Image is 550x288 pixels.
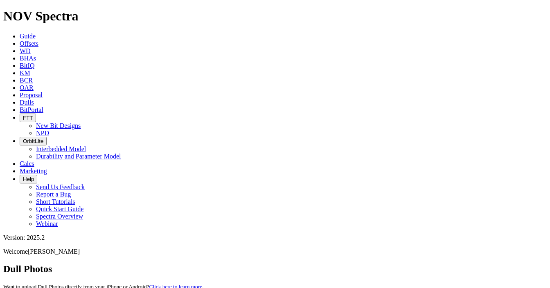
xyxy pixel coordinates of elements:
a: Send Us Feedback [36,183,85,190]
span: FTT [23,115,33,121]
a: BitPortal [20,106,43,113]
a: Offsets [20,40,38,47]
button: OrbitLite [20,137,47,145]
a: WD [20,47,31,54]
a: BHAs [20,55,36,62]
div: Version: 2025.2 [3,234,547,241]
a: Webinar [36,220,58,227]
a: Durability and Parameter Model [36,153,121,160]
a: Report a Bug [36,191,71,198]
a: New Bit Designs [36,122,81,129]
a: NPD [36,129,49,136]
a: BitIQ [20,62,34,69]
a: Guide [20,33,36,40]
button: Help [20,175,37,183]
a: BCR [20,77,33,84]
a: Short Tutorials [36,198,75,205]
a: Dulls [20,99,34,106]
p: Welcome [3,248,547,255]
a: OAR [20,84,34,91]
a: Quick Start Guide [36,205,83,212]
a: Marketing [20,167,47,174]
h2: Dull Photos [3,263,547,275]
a: Spectra Overview [36,213,83,220]
h1: NOV Spectra [3,9,547,24]
a: Interbedded Model [36,145,86,152]
span: [PERSON_NAME] [28,248,80,255]
a: KM [20,69,30,76]
button: FTT [20,114,36,122]
a: Proposal [20,92,43,98]
a: Calcs [20,160,34,167]
span: Help [23,176,34,182]
span: OrbitLite [23,138,43,144]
